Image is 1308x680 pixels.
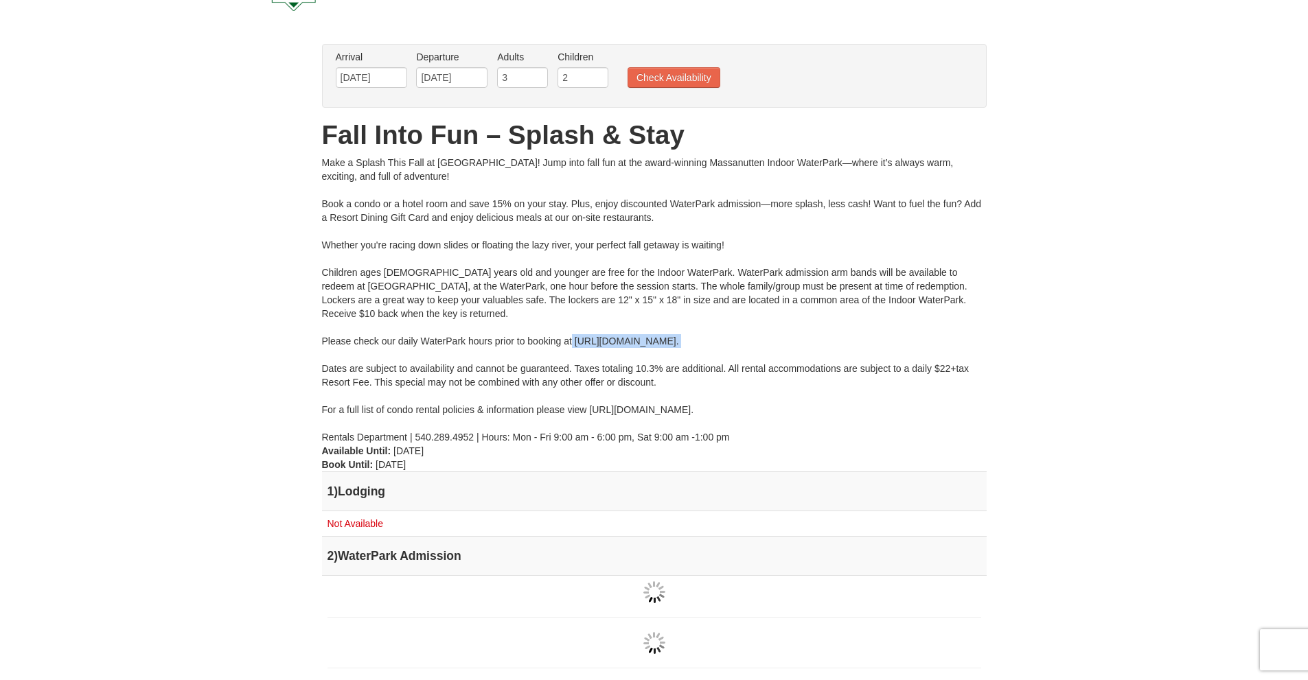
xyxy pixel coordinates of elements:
[334,484,338,498] span: )
[643,581,665,603] img: wait gif
[643,632,665,654] img: wait gif
[322,156,987,444] div: Make a Splash This Fall at [GEOGRAPHIC_DATA]! Jump into fall fun at the award-winning Massanutten...
[336,50,407,64] label: Arrival
[416,50,487,64] label: Departure
[376,459,406,470] span: [DATE]
[322,121,987,149] h1: Fall Into Fun – Splash & Stay
[328,484,981,498] h4: 1 Lodging
[322,459,374,470] strong: Book Until:
[322,445,391,456] strong: Available Until:
[393,445,424,456] span: [DATE]
[558,50,608,64] label: Children
[334,549,338,563] span: )
[497,50,548,64] label: Adults
[328,549,981,563] h4: 2 WaterPark Admission
[328,518,383,529] span: Not Available
[628,67,720,88] button: Check Availability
